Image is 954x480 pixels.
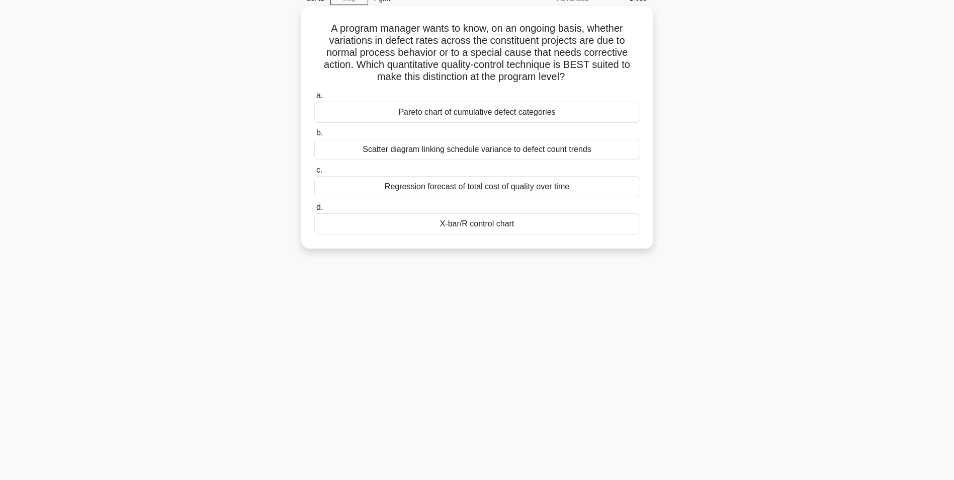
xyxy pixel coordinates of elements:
[316,128,323,137] span: b.
[314,176,640,197] div: Regression forecast of total cost of quality over time
[313,22,641,84] h5: A program manager wants to know, on an ongoing basis, whether variations in defect rates across t...
[316,91,323,100] span: a.
[316,203,323,211] span: d.
[316,166,322,174] span: c.
[314,102,640,123] div: Pareto chart of cumulative defect categories
[314,213,640,234] div: X-bar/R control chart
[314,139,640,160] div: Scatter diagram linking schedule variance to defect count trends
